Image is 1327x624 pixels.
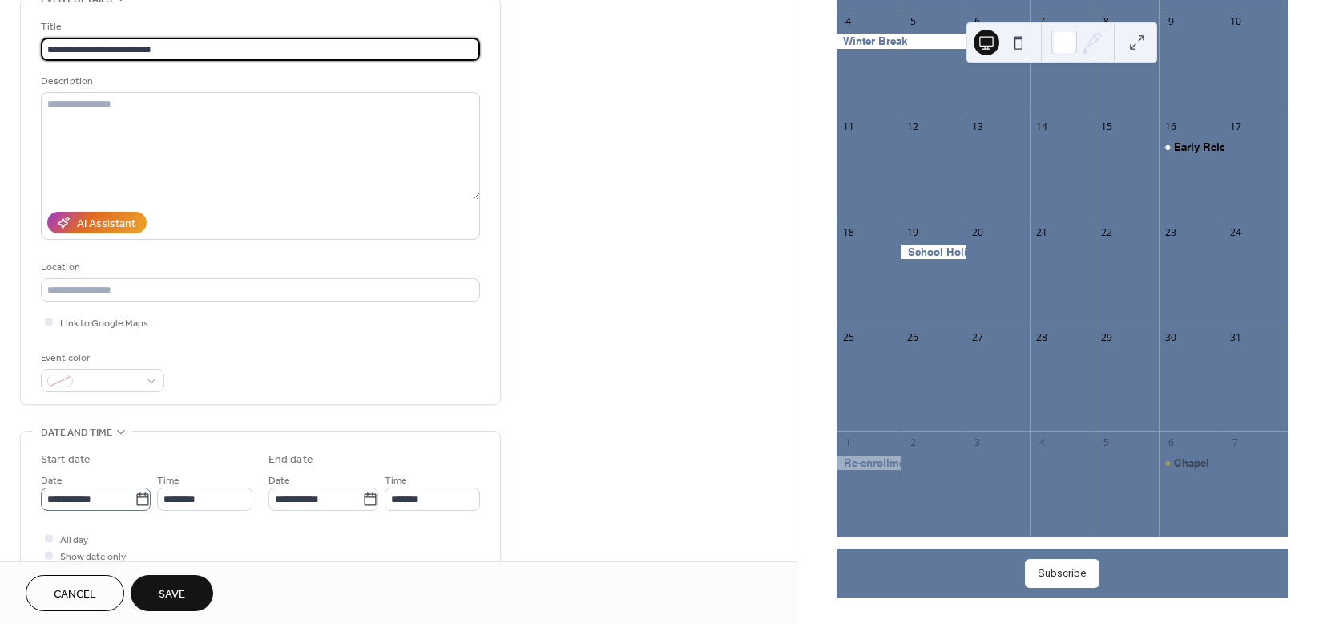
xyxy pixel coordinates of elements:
[159,586,185,603] span: Save
[41,18,477,35] div: Title
[1035,15,1049,29] div: 7
[1164,120,1178,134] div: 16
[1228,331,1242,345] div: 31
[1174,456,1209,470] div: Chapel
[41,259,477,276] div: Location
[1164,436,1178,450] div: 6
[906,331,920,345] div: 26
[1035,120,1049,134] div: 14
[1099,225,1113,239] div: 22
[1159,456,1223,470] div: Chapel
[1035,331,1049,345] div: 28
[77,216,135,233] div: AI Assistant
[841,120,855,134] div: 11
[1164,225,1178,239] div: 23
[1228,15,1242,29] div: 10
[385,472,407,489] span: Time
[54,586,96,603] span: Cancel
[1228,120,1242,134] div: 17
[841,15,855,29] div: 4
[60,315,148,332] span: Link to Google Maps
[906,436,920,450] div: 2
[41,73,477,90] div: Description
[1025,559,1099,588] button: Subscribe
[1164,15,1178,29] div: 9
[1099,331,1113,345] div: 29
[268,452,313,468] div: End date
[837,34,966,48] div: Winter Break
[837,456,901,470] div: Re-enrollment for 2026-2027 Begins
[1099,436,1113,450] div: 5
[60,532,88,549] span: All day
[906,225,920,239] div: 19
[41,452,91,468] div: Start date
[1099,120,1113,134] div: 15
[970,120,984,134] div: 13
[906,15,920,29] div: 5
[901,245,965,259] div: School Holiday
[41,472,63,489] span: Date
[1228,436,1242,450] div: 7
[1099,15,1113,29] div: 8
[26,575,124,611] button: Cancel
[970,331,984,345] div: 27
[906,120,920,134] div: 12
[41,424,112,441] span: Date and time
[841,436,855,450] div: 1
[1159,140,1223,154] div: Early Release
[47,212,147,233] button: AI Assistant
[1035,436,1049,450] div: 4
[1035,225,1049,239] div: 21
[841,331,855,345] div: 25
[131,575,213,611] button: Save
[1228,225,1242,239] div: 24
[970,15,984,29] div: 6
[841,225,855,239] div: 18
[41,350,161,367] div: Event color
[60,549,126,565] span: Show date only
[1164,331,1178,345] div: 30
[970,225,984,239] div: 20
[1174,140,1242,154] div: Early Release
[970,436,984,450] div: 3
[157,472,179,489] span: Time
[268,472,290,489] span: Date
